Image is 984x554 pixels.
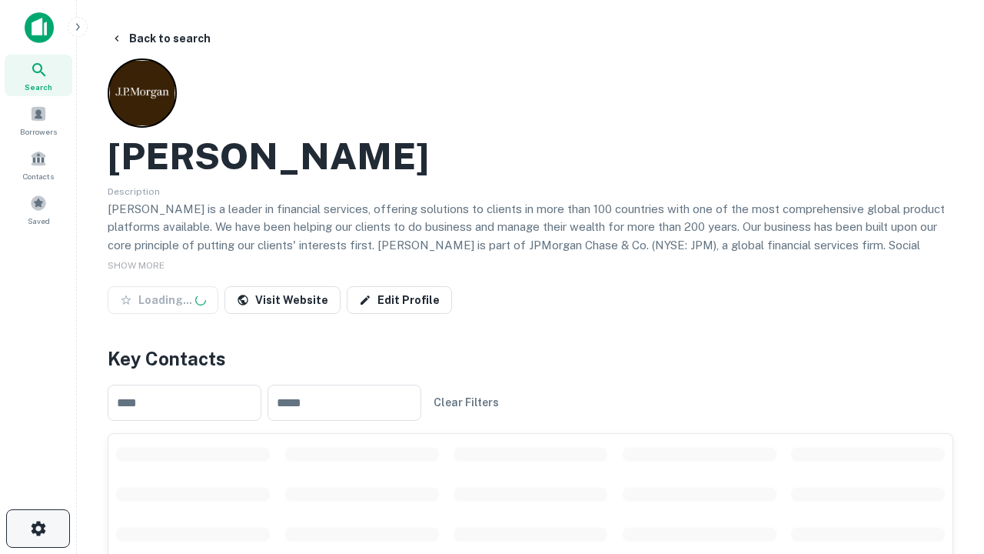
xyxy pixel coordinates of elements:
[25,12,54,43] img: capitalize-icon.png
[23,170,54,182] span: Contacts
[907,382,984,456] iframe: Chat Widget
[25,81,52,93] span: Search
[347,286,452,314] a: Edit Profile
[5,55,72,96] a: Search
[108,200,953,291] p: [PERSON_NAME] is a leader in financial services, offering solutions to clients in more than 100 c...
[20,125,57,138] span: Borrowers
[105,25,217,52] button: Back to search
[28,215,50,227] span: Saved
[108,345,953,372] h4: Key Contacts
[108,134,429,179] h2: [PERSON_NAME]
[108,186,160,197] span: Description
[5,144,72,185] a: Contacts
[224,286,341,314] a: Visit Website
[5,189,72,230] a: Saved
[5,99,72,141] a: Borrowers
[108,260,165,271] span: SHOW MORE
[427,389,505,416] button: Clear Filters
